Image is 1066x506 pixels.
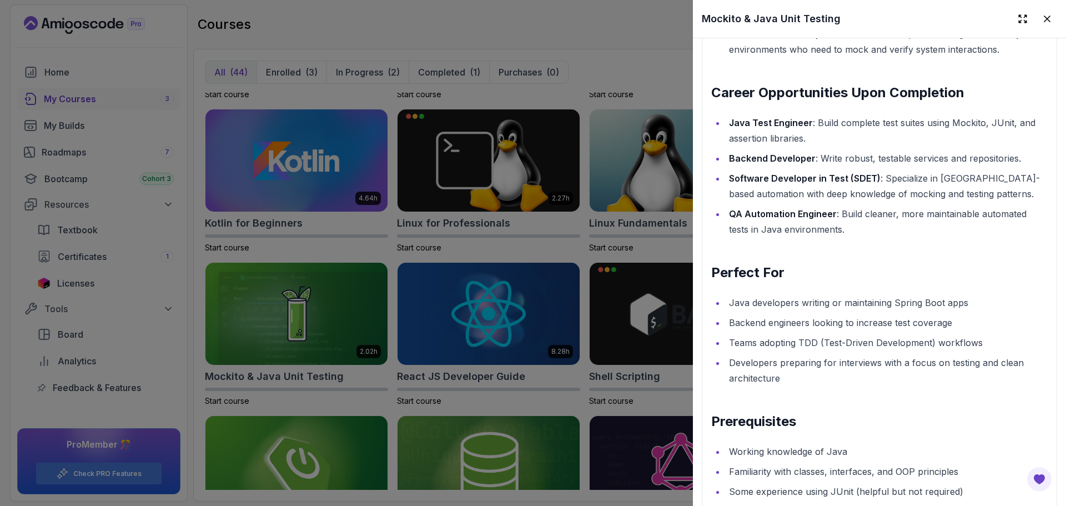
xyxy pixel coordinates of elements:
li: Java developers writing or maintaining Spring Boot apps [726,295,1048,310]
button: Expand drawer [1013,9,1033,29]
strong: QA Automation Engineer [729,208,837,219]
button: Open Feedback Button [1026,466,1053,493]
strong: Software Developer in Test (SDET) [729,173,881,184]
li: : Specialize in [GEOGRAPHIC_DATA]-based automation with deep knowledge of mocking and testing pat... [726,171,1048,202]
strong: Backend Developer [729,153,816,164]
li: : Developers working in test-heavy environments who need to mock and verify system interactions. [726,26,1048,57]
h2: Perfect For [711,264,1048,282]
li: Developers preparing for interviews with a focus on testing and clean architecture [726,355,1048,386]
li: : Build complete test suites using Mockito, JUnit, and assertion libraries. [726,115,1048,146]
strong: Java Test Engineer [729,117,813,128]
li: Teams adopting TDD (Test-Driven Development) workflows [726,335,1048,350]
li: Working knowledge of Java [726,444,1048,459]
li: Familiarity with classes, interfaces, and OOP principles [726,464,1048,479]
h2: Mockito & Java Unit Testing [702,11,841,27]
li: : Build cleaner, more maintainable automated tests in Java environments. [726,206,1048,237]
li: Backend engineers looking to increase test coverage [726,315,1048,330]
h2: Prerequisites [711,413,1048,430]
li: : Write robust, testable services and repositories. [726,151,1048,166]
li: Some experience using JUnit (helpful but not required) [726,484,1048,499]
h2: Career Opportunities Upon Completion [711,84,1048,102]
